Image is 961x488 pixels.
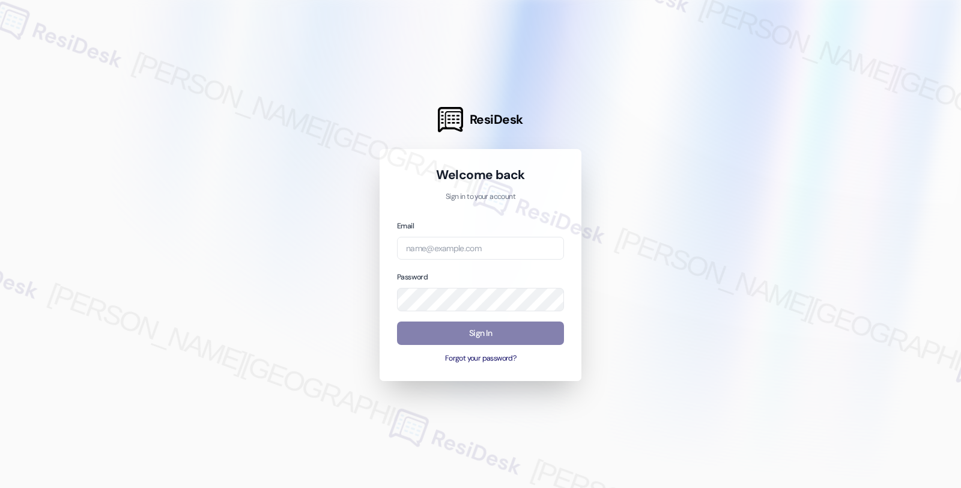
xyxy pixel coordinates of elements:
[397,166,564,183] h1: Welcome back
[397,272,428,282] label: Password
[397,353,564,364] button: Forgot your password?
[470,111,523,128] span: ResiDesk
[397,221,414,231] label: Email
[397,237,564,260] input: name@example.com
[438,107,463,132] img: ResiDesk Logo
[397,322,564,345] button: Sign In
[397,192,564,203] p: Sign in to your account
